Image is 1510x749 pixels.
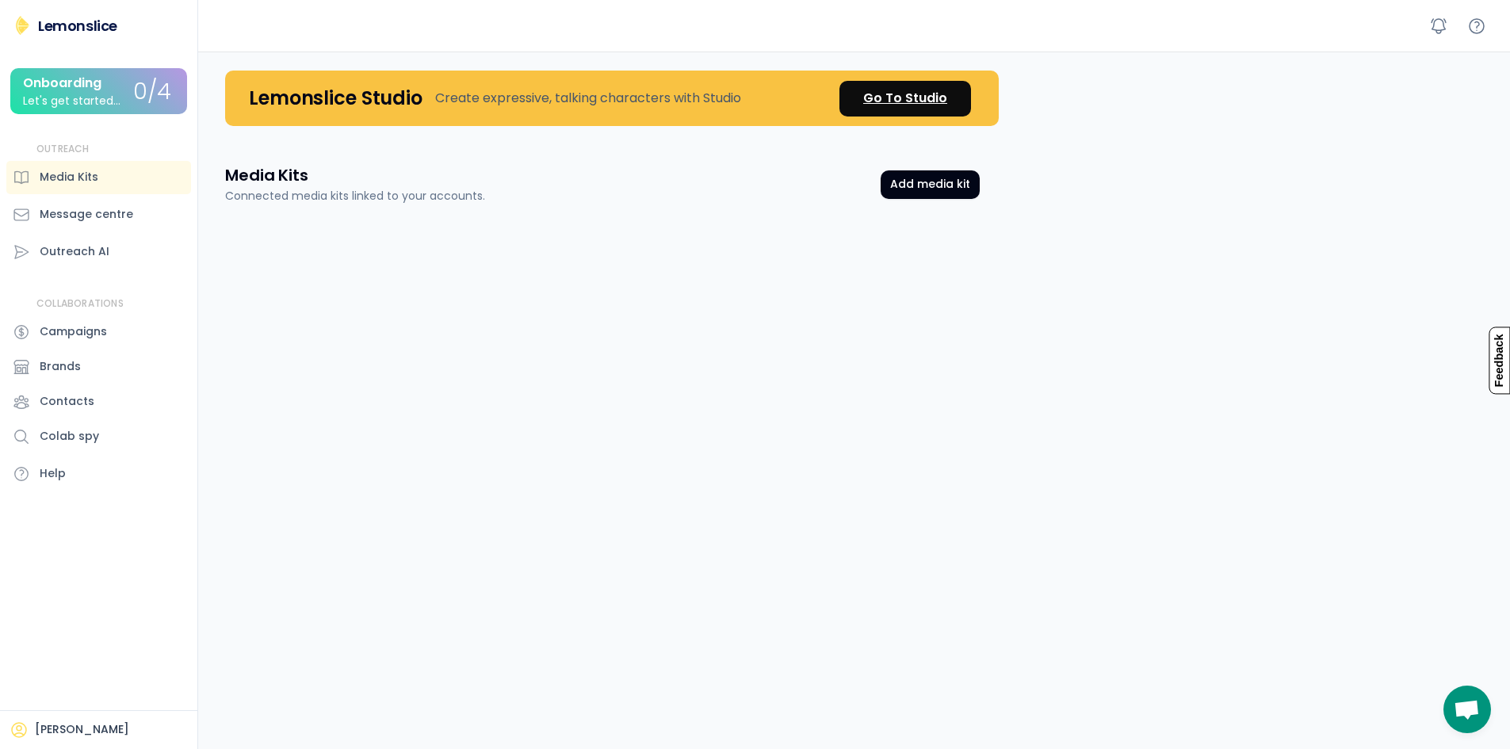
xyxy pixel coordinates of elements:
[38,16,117,36] div: Lemonslice
[133,80,171,105] div: 0/4
[40,358,81,375] div: Brands
[35,722,129,738] div: [PERSON_NAME]
[40,465,66,482] div: Help
[23,76,101,90] div: Onboarding
[225,164,308,186] h3: Media Kits
[435,89,741,108] div: Create expressive, talking characters with Studio
[225,188,485,204] div: Connected media kits linked to your accounts.
[40,393,94,410] div: Contacts
[249,86,422,110] h4: Lemonslice Studio
[36,143,90,156] div: OUTREACH
[1443,686,1491,733] div: Obrolan terbuka
[40,169,98,185] div: Media Kits
[40,323,107,340] div: Campaigns
[36,297,124,311] div: COLLABORATIONS
[839,81,971,117] a: Go To Studio
[40,243,109,260] div: Outreach AI
[40,206,133,223] div: Message centre
[13,16,32,35] img: Lemonslice
[40,428,99,445] div: Colab spy
[881,170,980,199] button: Add media kit
[863,89,947,108] div: Go To Studio
[23,95,120,107] div: Let's get started...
